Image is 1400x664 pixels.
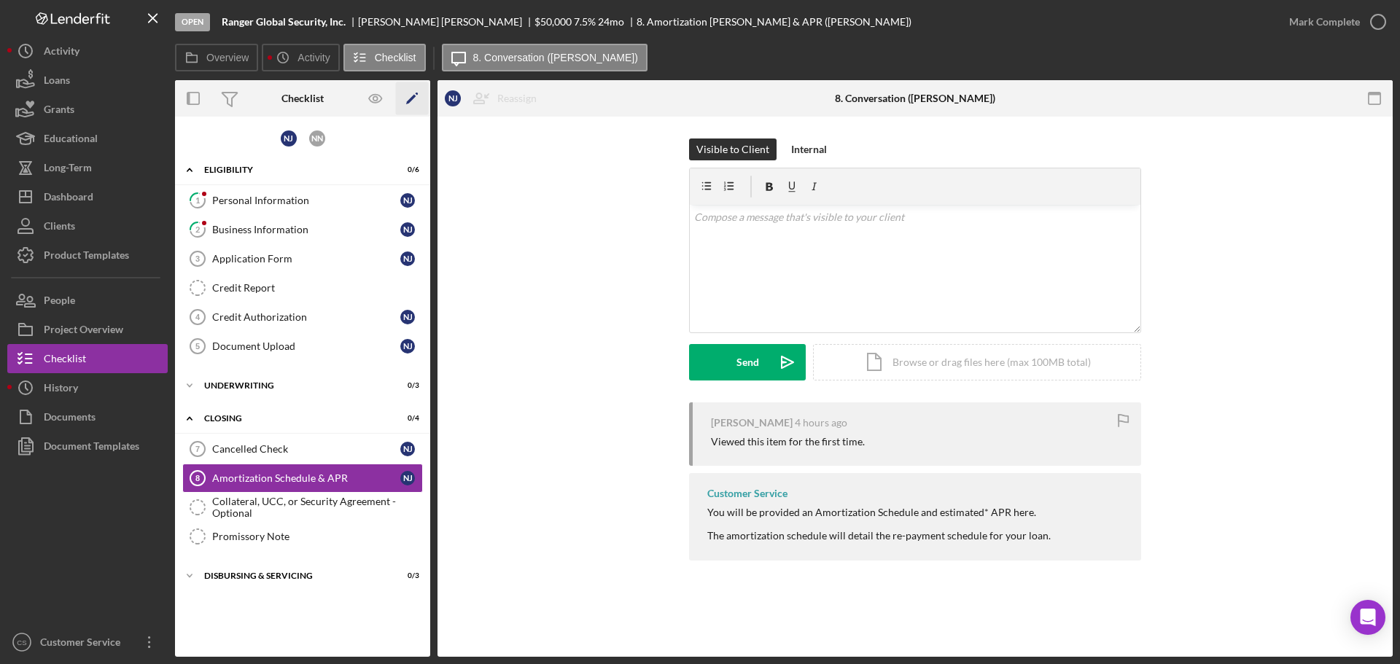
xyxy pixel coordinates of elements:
div: History [44,373,78,406]
div: [PERSON_NAME] [PERSON_NAME] [358,16,534,28]
button: 8. Conversation ([PERSON_NAME]) [442,44,647,71]
button: Loans [7,66,168,95]
label: Checklist [375,52,416,63]
tspan: 5 [195,342,200,351]
div: Dashboard [44,182,93,215]
div: Document Upload [212,340,400,352]
div: Loans [44,66,70,98]
div: Checklist [281,93,324,104]
tspan: 7 [195,445,200,453]
div: N J [400,442,415,456]
div: Customer Service [707,488,787,499]
div: Business Information [212,224,400,235]
label: Activity [297,52,330,63]
tspan: 1 [195,195,200,205]
button: Mark Complete [1275,7,1393,36]
div: Promissory Note [212,531,422,542]
a: 1Personal InformationNJ [182,186,423,215]
div: Eligibility [204,165,383,174]
button: Activity [262,44,339,71]
div: 0 / 6 [393,165,419,174]
button: Internal [784,138,834,160]
div: Cancelled Check [212,443,400,455]
button: Checklist [7,344,168,373]
label: 8. Conversation ([PERSON_NAME]) [473,52,638,63]
div: Documents [44,402,96,435]
div: N J [400,339,415,354]
b: Ranger Global Security, Inc. [222,16,346,28]
button: Documents [7,402,168,431]
div: N J [400,310,415,324]
button: Educational [7,124,168,153]
button: Clients [7,211,168,241]
div: Long-Term [44,153,92,186]
tspan: 8 [195,474,200,483]
div: [PERSON_NAME] [711,417,793,429]
div: N J [400,193,415,208]
button: Activity [7,36,168,66]
text: CS [17,638,26,647]
div: Amortization Schedule & APR [212,472,400,484]
div: Application Form [212,253,400,265]
div: Open [175,13,210,31]
div: 8. Amortization [PERSON_NAME] & APR ([PERSON_NAME]) [637,16,911,28]
tspan: 3 [195,254,200,263]
div: Educational [44,124,98,157]
div: Checklist [44,344,86,377]
div: Closing [204,414,383,423]
div: 0 / 3 [393,381,419,390]
a: 3Application FormNJ [182,244,423,273]
div: You will be provided an Amortization Schedule and estimated* APR here. [707,507,1051,518]
a: People [7,286,168,315]
button: Dashboard [7,182,168,211]
a: 2Business InformationNJ [182,215,423,244]
button: Send [689,344,806,380]
div: Internal [791,138,827,160]
button: Grants [7,95,168,124]
div: 0 / 4 [393,414,419,423]
div: N N [309,130,325,147]
a: Collateral, UCC, or Security Agreement - Optional [182,493,423,522]
div: Collateral, UCC, or Security Agreement - Optional [212,496,422,519]
button: Product Templates [7,241,168,270]
label: Overview [206,52,249,63]
button: Document Templates [7,431,168,461]
a: 5Document UploadNJ [182,332,423,361]
div: Project Overview [44,315,123,348]
div: Activity [44,36,79,69]
tspan: 2 [195,224,200,234]
div: Reassign [497,84,537,113]
a: 4Credit AuthorizationNJ [182,302,423,332]
a: 8Amortization Schedule & APRNJ [182,464,423,493]
a: Long-Term [7,153,168,182]
div: N J [400,251,415,266]
div: N J [445,90,461,106]
button: History [7,373,168,402]
div: People [44,286,75,319]
div: Visible to Client [696,138,769,160]
button: Overview [175,44,258,71]
time: 2025-09-26 18:21 [795,417,847,429]
div: N J [400,222,415,237]
a: 7Cancelled CheckNJ [182,434,423,464]
div: Open Intercom Messenger [1350,600,1385,635]
div: Customer Service [36,628,131,660]
div: Send [736,344,759,380]
div: 8. Conversation ([PERSON_NAME]) [835,93,995,104]
div: N J [281,130,297,147]
button: Project Overview [7,315,168,344]
a: Promissory Note [182,522,423,551]
div: Disbursing & Servicing [204,571,383,580]
div: Mark Complete [1289,7,1360,36]
a: Credit Report [182,273,423,302]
